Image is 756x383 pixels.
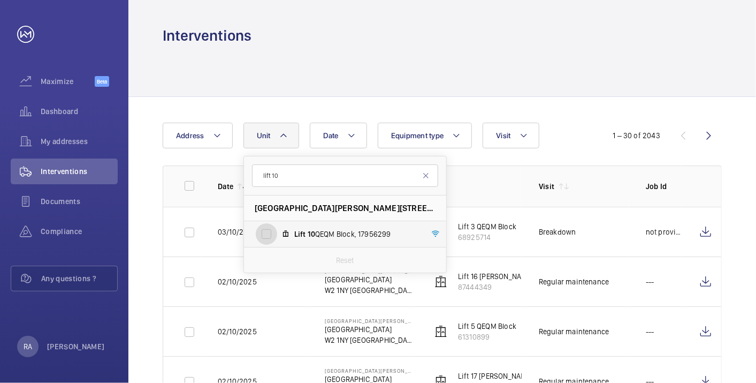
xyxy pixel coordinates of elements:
input: Search by unit or address [252,164,438,187]
p: [GEOGRAPHIC_DATA][PERSON_NAME] [325,367,415,374]
div: Regular maintenance [539,326,609,337]
p: Visit [539,181,555,192]
span: Date [323,131,339,140]
span: Unit [257,131,271,140]
div: Breakdown [539,227,576,237]
p: --- [646,326,654,337]
button: Unit [243,123,299,148]
h1: Interventions [163,26,251,46]
span: Lift [294,230,306,238]
span: Beta [95,76,109,87]
button: Equipment type [378,123,472,148]
p: [GEOGRAPHIC_DATA] [325,274,415,285]
p: [PERSON_NAME] [47,341,105,352]
p: W2 1NY [GEOGRAPHIC_DATA] [325,335,415,346]
p: 61310899 [458,332,516,342]
p: Job Id [646,181,682,192]
span: Compliance [41,226,118,237]
span: Equipment type [391,131,444,140]
p: W2 1NY [GEOGRAPHIC_DATA] [325,285,415,296]
span: Visit [496,131,510,140]
span: Interventions [41,166,118,177]
span: Dashboard [41,106,118,117]
p: not provided [646,227,682,237]
span: Documents [41,196,118,207]
p: 87444349 [458,282,533,292]
span: Address [176,131,204,140]
p: [GEOGRAPHIC_DATA] [325,324,415,335]
span: Any questions ? [41,273,117,284]
p: Lift 16 [PERSON_NAME] [458,271,533,282]
div: Regular maintenance [539,276,609,287]
p: Reset [336,255,354,266]
p: Unit [432,181,522,192]
span: QEQM Block, 17956299 [294,229,418,239]
p: Lift 17 [PERSON_NAME] [458,371,533,381]
p: Lift 5 QEQM Block [458,321,516,332]
button: Address [163,123,233,148]
span: Maximize [41,76,95,87]
span: 10 [308,230,315,238]
span: [GEOGRAPHIC_DATA][PERSON_NAME][STREET_ADDRESS] [255,202,436,214]
p: RA [24,341,32,352]
p: 03/10/2025 [218,227,257,237]
button: Date [310,123,367,148]
img: elevator.svg [434,275,447,288]
div: 1 – 30 of 2043 [613,130,660,141]
p: Lift 3 QEQM Block [458,221,516,232]
p: [GEOGRAPHIC_DATA][PERSON_NAME] [325,318,415,324]
p: 02/10/2025 [218,276,257,287]
p: --- [646,276,654,287]
img: elevator.svg [434,325,447,338]
p: 68925714 [458,232,516,243]
span: My addresses [41,136,118,147]
button: Visit [483,123,539,148]
p: Date [218,181,233,192]
p: 02/10/2025 [218,326,257,337]
p: Report [699,181,700,192]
